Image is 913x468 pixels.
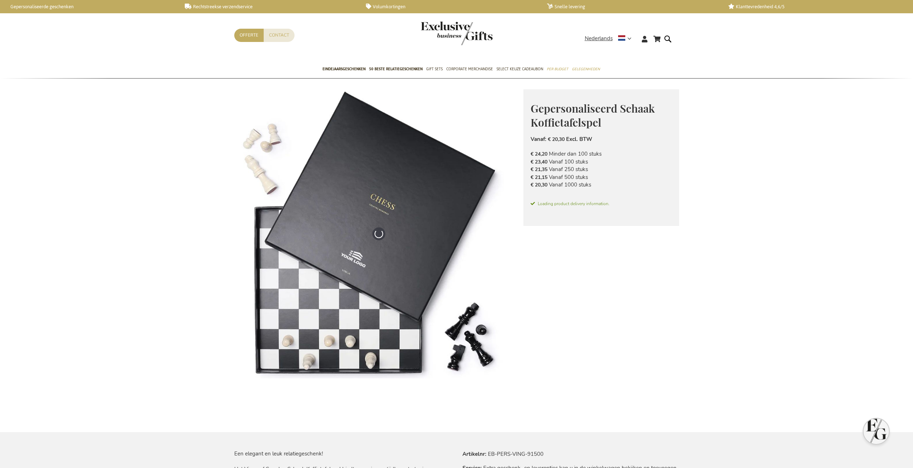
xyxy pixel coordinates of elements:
span: € 24,20 [531,151,547,157]
a: Corporate Merchandise [446,61,493,79]
span: € 21,35 [531,166,547,173]
a: Chess coffee table game [436,382,467,416]
li: Vanaf 250 stuks [531,166,672,173]
span: Per Budget [547,65,568,73]
a: Gift Sets [426,61,443,79]
span: Gelegenheden [572,65,600,73]
span: Gepersonaliseerd Schaak Koffietafelspel [531,101,655,129]
a: Volumkortingen [366,4,536,10]
span: Vanaf: [531,136,546,143]
a: 50 beste relatiegeschenken [369,61,423,79]
a: Chess coffee table game [400,382,431,416]
a: store logo [421,22,457,45]
a: Gelegenheden [572,61,600,79]
span: Excl. BTW [566,136,592,143]
img: Chess coffee table game [234,89,523,378]
a: Contact [264,29,295,42]
a: Eindejaarsgeschenken [323,61,366,79]
a: Rechtstreekse verzendservice [185,4,354,10]
a: Offerte [234,29,264,42]
a: Per Budget [547,61,568,79]
span: Nederlands [585,34,613,43]
li: Vanaf 100 stuks [531,158,672,166]
li: Vanaf 1000 stuks [531,181,672,189]
span: Select Keuze Cadeaubon [496,65,543,73]
span: € 20,30 [531,181,547,188]
a: Gepersonaliseerde geschenken [4,4,173,10]
a: Select Keuze Cadeaubon [496,61,543,79]
li: Vanaf 500 stuks [531,174,672,181]
a: Snelle levering [547,4,717,10]
span: € 21,15 [531,174,547,181]
img: Exclusive Business gifts logo [421,22,493,45]
span: 50 beste relatiegeschenken [369,65,423,73]
span: Loading product delivery information. [531,200,672,207]
span: € 20,30 [548,136,565,143]
a: Klanttevredenheid 4,6/5 [728,4,898,10]
li: Minder dan 100 stuks [531,150,672,158]
span: Gift Sets [426,65,443,73]
span: Eindejaarsgeschenken [323,65,366,73]
a: Chess coffee table game [328,382,359,416]
a: Chess coffee table game [364,382,395,416]
span: € 23,40 [531,159,547,165]
span: Corporate Merchandise [446,65,493,73]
